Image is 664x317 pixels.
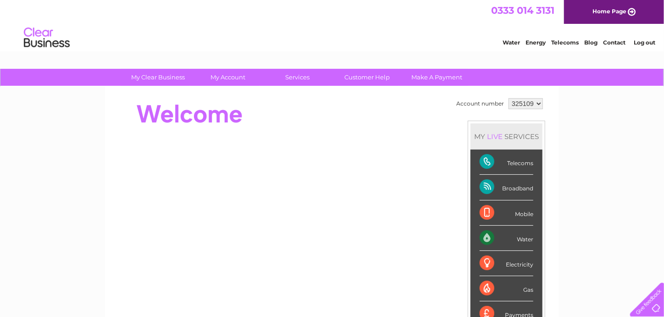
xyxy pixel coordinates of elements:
div: Telecoms [480,150,533,175]
div: Clear Business is a trading name of Verastar Limited (registered in [GEOGRAPHIC_DATA] No. 3667643... [116,5,549,44]
a: Energy [526,39,546,46]
a: Telecoms [551,39,579,46]
div: Broadband [480,175,533,200]
div: Electricity [480,251,533,276]
a: Water [503,39,520,46]
a: Log out [634,39,655,46]
div: Water [480,226,533,251]
img: logo.png [23,24,70,52]
a: Blog [584,39,598,46]
a: Make A Payment [399,69,475,86]
div: Gas [480,276,533,301]
div: Mobile [480,200,533,226]
a: Customer Help [330,69,405,86]
div: LIVE [485,132,504,141]
div: MY SERVICES [470,123,542,150]
td: Account number [454,96,506,111]
a: Contact [603,39,625,46]
a: Services [260,69,336,86]
a: 0333 014 3131 [491,5,554,16]
a: My Account [190,69,266,86]
a: My Clear Business [121,69,196,86]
